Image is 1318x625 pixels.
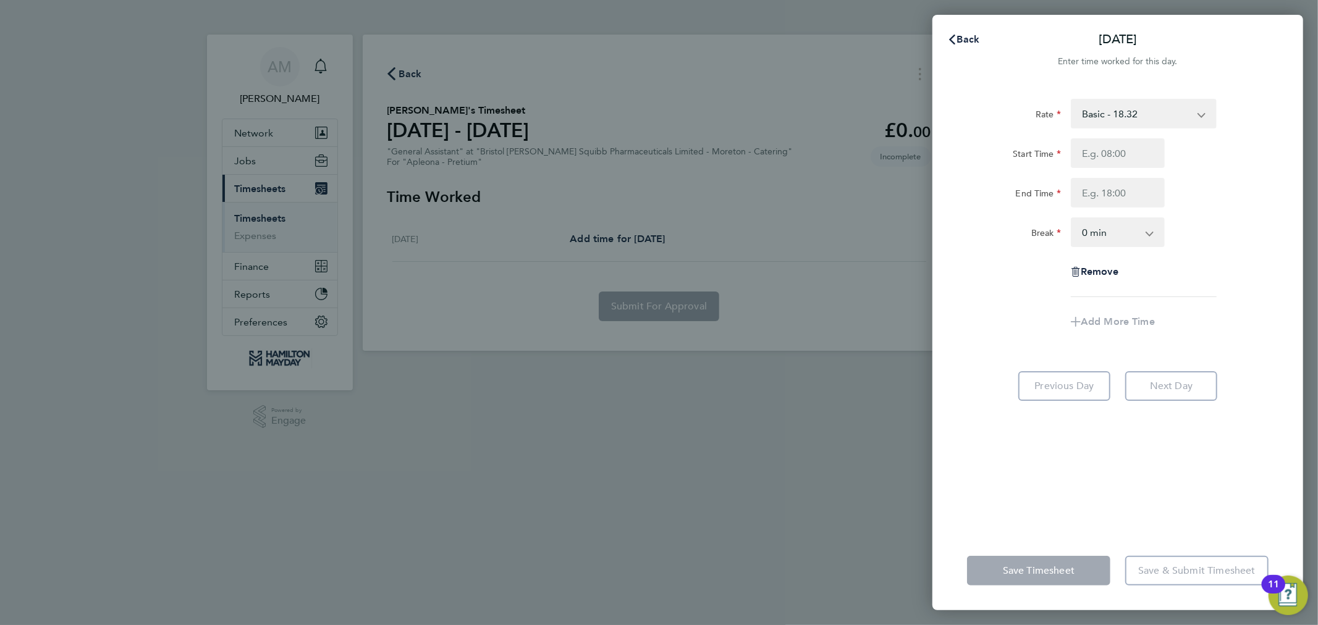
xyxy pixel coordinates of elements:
[1031,227,1061,242] label: Break
[1071,267,1118,277] button: Remove
[1268,584,1279,600] div: 11
[1071,138,1165,168] input: E.g. 08:00
[1013,148,1061,163] label: Start Time
[1269,576,1308,615] button: Open Resource Center, 11 new notifications
[1036,109,1061,124] label: Rate
[1081,266,1118,277] span: Remove
[1099,31,1137,48] p: [DATE]
[935,27,992,52] button: Back
[932,54,1303,69] div: Enter time worked for this day.
[957,33,980,45] span: Back
[1071,178,1165,208] input: E.g. 18:00
[1016,188,1061,203] label: End Time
